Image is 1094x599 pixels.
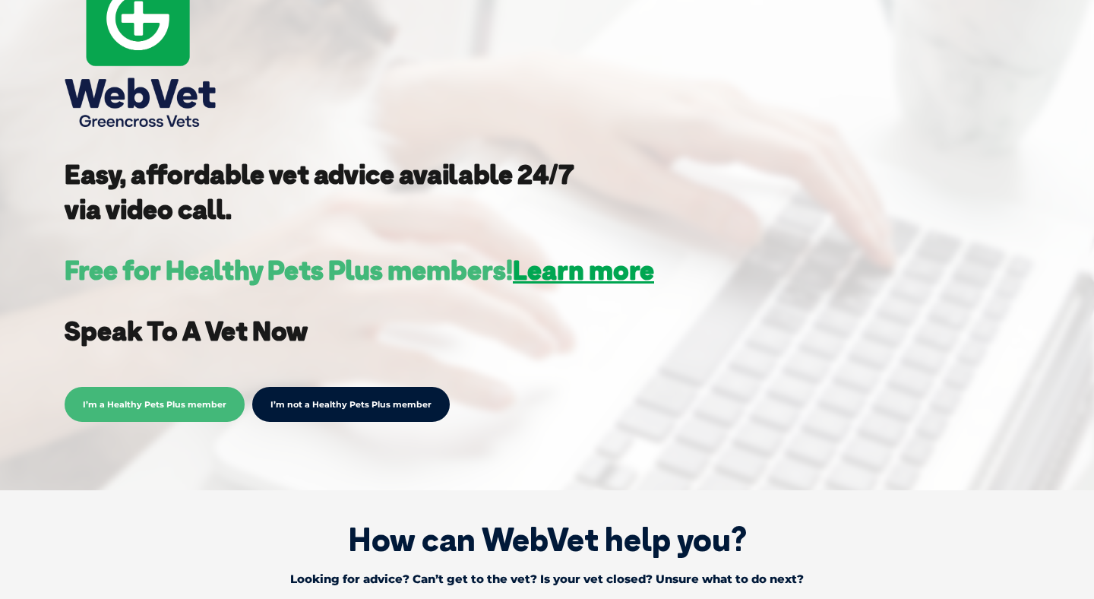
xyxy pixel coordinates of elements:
[65,157,574,226] strong: Easy, affordable vet advice available 24/7 via video call.
[128,566,966,592] p: Looking for advice? Can’t get to the vet? Is your vet closed? Unsure what to do next?
[513,253,654,287] a: Learn more
[65,397,245,410] a: I’m a Healthy Pets Plus member
[65,314,308,347] strong: Speak To A Vet Now
[252,387,450,422] a: I’m not a Healthy Pets Plus member
[65,387,245,422] span: I’m a Healthy Pets Plus member
[65,257,654,284] h3: Free for Healthy Pets Plus members!
[23,521,1071,559] h1: How can WebVet help you?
